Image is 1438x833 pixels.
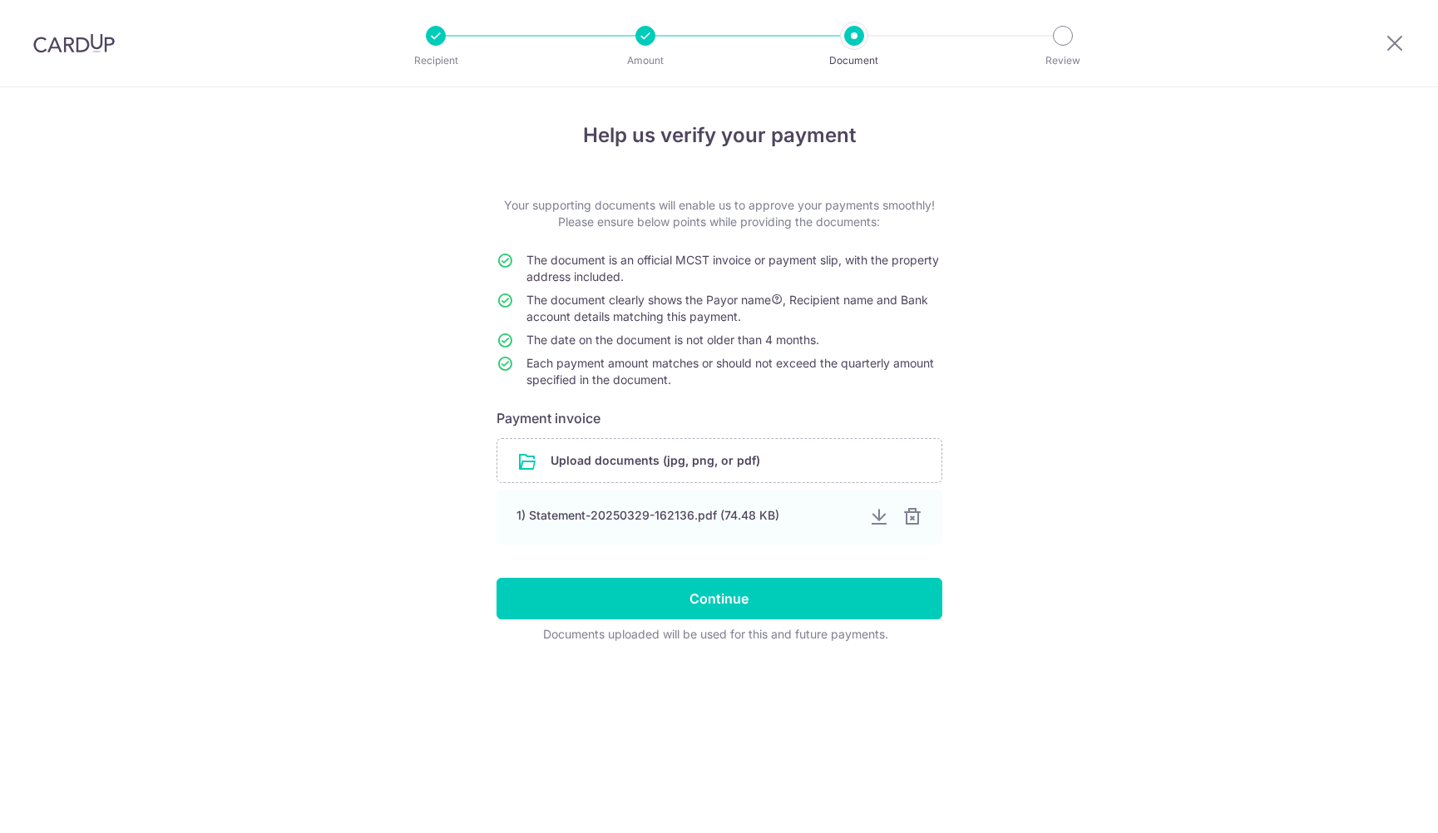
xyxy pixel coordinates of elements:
[497,578,942,619] input: Continue
[374,52,497,69] p: Recipient
[497,626,936,643] div: Documents uploaded will be used for this and future payments.
[497,121,942,150] h4: Help us verify your payment
[33,33,115,53] img: CardUp
[497,197,942,230] p: Your supporting documents will enable us to approve your payments smoothly! Please ensure below p...
[526,293,928,323] span: The document clearly shows the Payor name , Recipient name and Bank account details matching this...
[526,333,819,347] span: The date on the document is not older than 4 months.
[516,507,856,524] div: 1) Statement-20250329-162136.pdf (74.48 KB)
[584,52,707,69] p: Amount
[526,253,939,283] span: The document is an official MCST invoice or payment slip, with the property address included.
[526,356,934,387] span: Each payment amount matches or should not exceed the quarterly amount specified in the document.
[497,408,942,428] h6: Payment invoice
[793,52,916,69] p: Document
[497,438,942,483] div: Upload documents (jpg, png, or pdf)
[1001,52,1124,69] p: Review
